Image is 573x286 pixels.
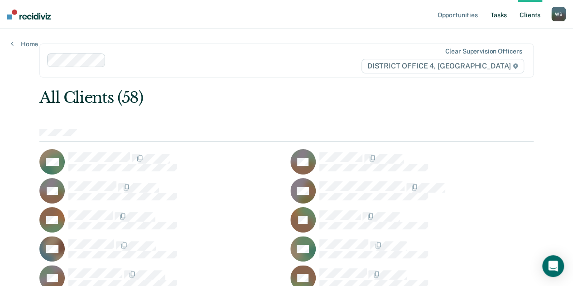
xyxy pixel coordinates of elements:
[551,7,566,21] button: WB
[445,48,522,55] div: Clear supervision officers
[39,88,434,107] div: All Clients (58)
[7,10,51,19] img: Recidiviz
[551,7,566,21] div: W B
[11,40,38,48] a: Home
[361,59,524,73] span: DISTRICT OFFICE 4, [GEOGRAPHIC_DATA]
[542,255,564,277] div: Open Intercom Messenger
